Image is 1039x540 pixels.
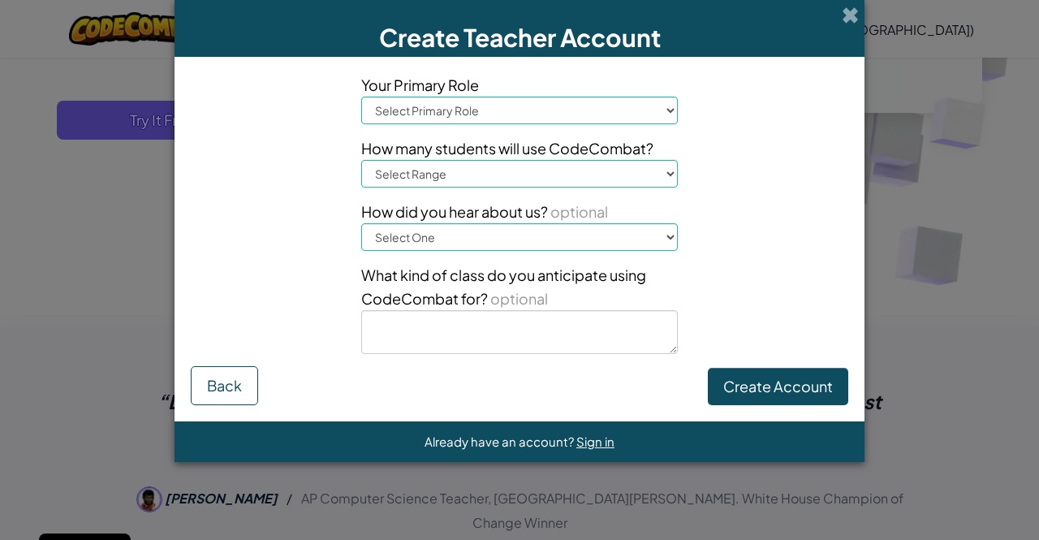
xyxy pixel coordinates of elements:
[576,434,614,449] a: Sign in
[488,289,548,308] span: optional
[425,434,576,449] span: Already have an account?
[708,368,848,405] button: Create Account
[361,73,678,97] span: Your Primary Role
[548,202,608,221] span: optional
[361,136,678,160] span: How many students will use CodeCombat?
[361,202,548,221] span: How did you hear about us?
[379,22,661,53] span: Create Teacher Account
[191,366,258,405] button: Back
[361,266,646,308] span: What kind of class do you anticipate using CodeCombat for?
